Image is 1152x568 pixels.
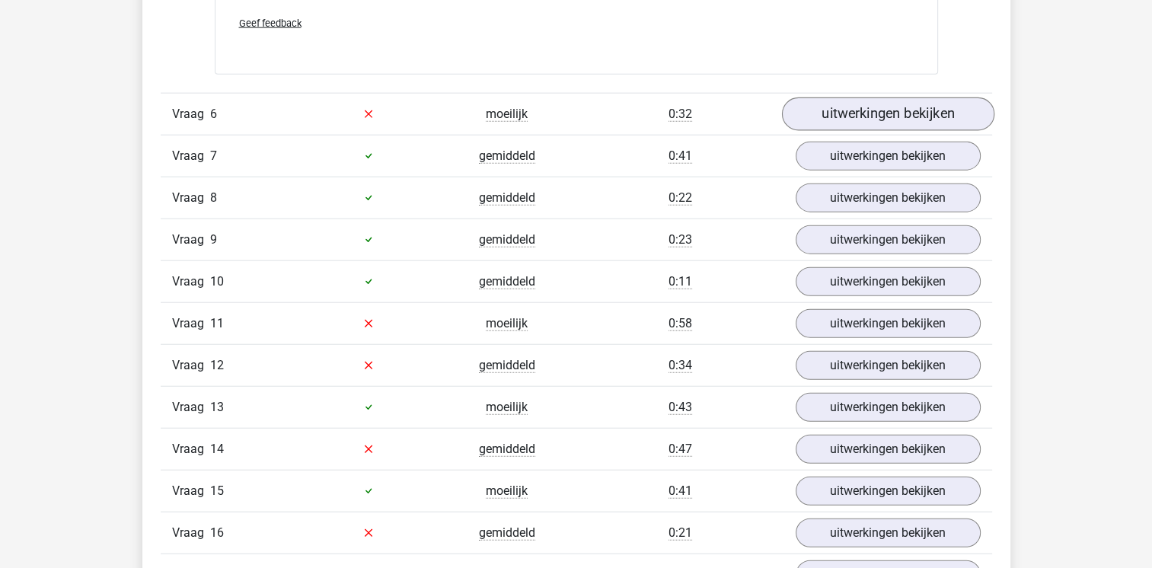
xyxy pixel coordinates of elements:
span: Vraag [172,231,210,249]
span: gemiddeld [479,274,535,289]
span: Vraag [172,440,210,458]
span: 9 [210,232,217,247]
span: 0:58 [669,316,692,331]
span: 6 [210,107,217,121]
span: 0:11 [669,274,692,289]
span: 0:32 [669,107,692,122]
a: uitwerkingen bekijken [796,309,981,338]
span: Vraag [172,273,210,291]
a: uitwerkingen bekijken [796,267,981,296]
span: 0:22 [669,190,692,206]
span: 0:41 [669,483,692,499]
span: Geef feedback [239,18,302,29]
a: uitwerkingen bekijken [781,97,994,131]
span: 0:23 [669,232,692,247]
span: 7 [210,148,217,163]
span: 0:34 [669,358,692,373]
span: Vraag [172,482,210,500]
span: Vraag [172,524,210,542]
span: gemiddeld [479,190,535,206]
span: gemiddeld [479,232,535,247]
span: 10 [210,274,224,289]
span: 14 [210,442,224,456]
span: Vraag [172,189,210,207]
span: gemiddeld [479,148,535,164]
span: 0:47 [669,442,692,457]
span: Vraag [172,105,210,123]
span: moeilijk [486,400,528,415]
span: Vraag [172,356,210,375]
span: moeilijk [486,316,528,331]
span: gemiddeld [479,358,535,373]
span: 0:43 [669,400,692,415]
a: uitwerkingen bekijken [796,519,981,547]
span: Vraag [172,314,210,333]
a: uitwerkingen bekijken [796,435,981,464]
span: Vraag [172,398,210,416]
span: moeilijk [486,107,528,122]
a: uitwerkingen bekijken [796,393,981,422]
span: 8 [210,190,217,205]
span: gemiddeld [479,525,535,541]
span: Vraag [172,147,210,165]
span: 11 [210,316,224,330]
span: gemiddeld [479,442,535,457]
a: uitwerkingen bekijken [796,183,981,212]
a: uitwerkingen bekijken [796,477,981,506]
span: 16 [210,525,224,540]
span: 15 [210,483,224,498]
span: 0:41 [669,148,692,164]
span: moeilijk [486,483,528,499]
a: uitwerkingen bekijken [796,351,981,380]
a: uitwerkingen bekijken [796,225,981,254]
span: 0:21 [669,525,692,541]
span: 12 [210,358,224,372]
a: uitwerkingen bekijken [796,142,981,171]
span: 13 [210,400,224,414]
